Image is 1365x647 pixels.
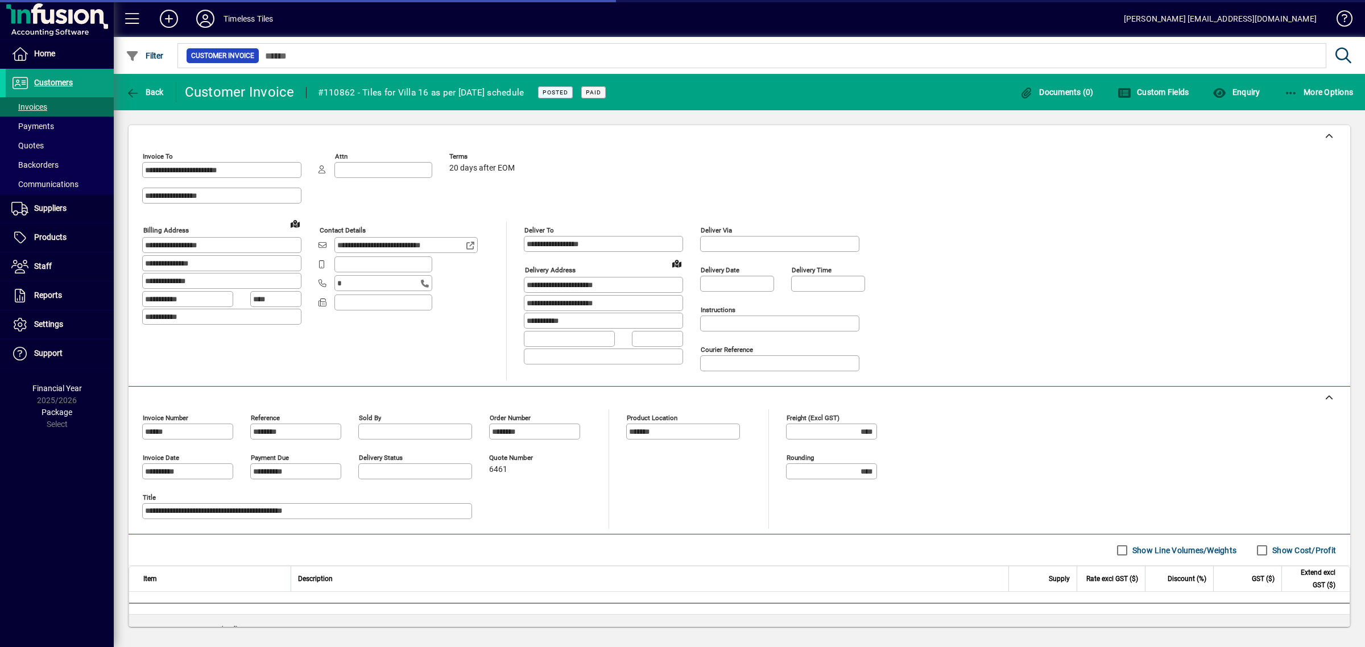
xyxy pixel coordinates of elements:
a: Staff [6,252,114,281]
span: Invoices [11,102,47,111]
mat-label: Invoice To [143,152,173,160]
mat-label: Product location [627,414,677,422]
a: Knowledge Base [1328,2,1351,39]
a: Backorders [6,155,114,175]
span: Supply [1049,573,1070,585]
span: Filter [126,51,164,60]
label: Show Line Volumes/Weights [1130,545,1236,556]
span: Suppliers [34,204,67,213]
button: Documents (0) [1017,82,1097,102]
span: Extend excl GST ($) [1289,566,1335,591]
mat-label: Freight (excl GST) [787,414,839,422]
a: Products [6,223,114,252]
span: More Options [1284,88,1354,97]
span: Home [34,49,55,58]
a: Payments [6,117,114,136]
span: Support [34,349,63,358]
button: Add [151,9,187,29]
button: Back [123,82,167,102]
mat-label: Instructions [701,306,735,314]
span: 6461 [489,465,507,474]
a: View on map [286,214,304,233]
a: Communications [6,175,114,194]
mat-label: Sold by [359,414,381,422]
mat-label: Title [143,493,156,501]
span: Description [298,573,333,585]
button: Profile [187,9,224,29]
span: Back [126,88,164,97]
span: Custom Fields [1118,88,1189,97]
span: Staff [34,262,52,271]
mat-label: Payment due [251,454,289,462]
mat-label: Invoice date [143,454,179,462]
mat-label: Invoice number [143,414,188,422]
app-page-header-button: Back [114,82,176,102]
mat-label: Courier Reference [701,346,753,354]
span: Reports [34,291,62,300]
a: Invoices [6,97,114,117]
span: Package [42,408,72,417]
span: Communications [11,180,78,189]
span: Backorders [11,160,59,169]
span: Quote number [489,454,557,462]
a: Quotes [6,136,114,155]
mat-label: Deliver To [524,226,554,234]
mat-label: Deliver via [701,226,732,234]
span: Discount (%) [1168,573,1206,585]
mat-label: Order number [490,414,531,422]
span: Products [34,233,67,242]
mat-label: Delivery date [701,266,739,274]
span: Rate excl GST ($) [1086,573,1138,585]
a: Reports [6,281,114,310]
span: Item [143,573,157,585]
span: Financial Year [32,384,82,393]
mat-label: Reference [251,414,280,422]
mat-label: Rounding [787,454,814,462]
span: Quotes [11,141,44,150]
a: Support [6,339,114,368]
a: Suppliers [6,194,114,223]
div: Customer Invoice [185,83,295,101]
span: 20 days after EOM [449,164,515,173]
button: Enquiry [1210,82,1263,102]
button: Custom Fields [1115,82,1192,102]
div: #110862 - Tiles for Villa 16 as per [DATE] schedule [318,84,524,102]
span: Payments [11,122,54,131]
span: Posted [543,89,568,96]
button: Filter [123,45,167,66]
mat-label: Attn [335,152,348,160]
mat-label: Delivery status [359,454,403,462]
a: Home [6,40,114,68]
span: GST ($) [1252,573,1275,585]
span: Enquiry [1213,88,1260,97]
div: [PERSON_NAME] [EMAIL_ADDRESS][DOMAIN_NAME] [1124,10,1317,28]
mat-label: Delivery time [792,266,832,274]
button: More Options [1281,82,1356,102]
span: Customers [34,78,73,87]
span: Terms [449,153,518,160]
a: View on map [668,254,686,272]
a: Settings [6,310,114,339]
span: Paid [586,89,601,96]
span: Customer Invoice [191,50,254,61]
label: Show Cost/Profit [1270,545,1336,556]
span: Documents (0) [1020,88,1094,97]
span: Settings [34,320,63,329]
div: Timeless Tiles [224,10,273,28]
